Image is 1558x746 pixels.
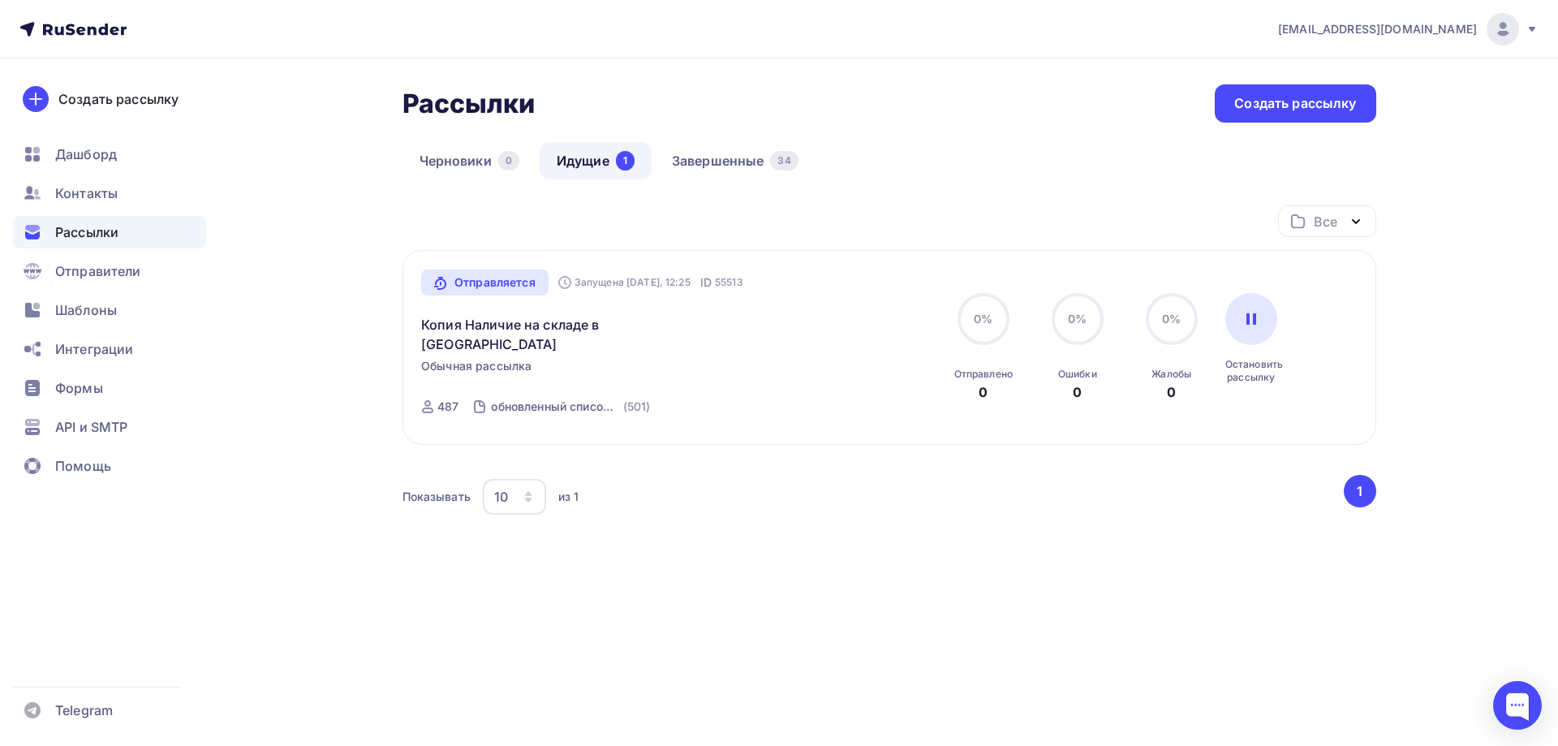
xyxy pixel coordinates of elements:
div: 0 [1167,382,1176,402]
span: Telegram [55,701,113,720]
a: Копия Наличие на складе в [GEOGRAPHIC_DATA] [421,315,699,354]
span: Отправители [55,261,141,281]
a: Отправляется [421,270,549,295]
div: 0 [1073,382,1082,402]
a: Отправители [13,255,206,287]
span: Шаблоны [55,300,117,320]
div: Показывать [402,489,471,505]
button: Все [1278,205,1376,237]
span: 0% [1068,312,1087,326]
h2: Рассылки [402,88,536,120]
div: (501) [623,399,651,415]
span: Рассылки [55,222,118,242]
span: Помощь [55,456,111,476]
div: 1 [616,151,635,170]
div: Запущена [DATE], 12:25 [558,276,691,289]
ul: Pagination [1341,475,1376,507]
a: Идущие1 [540,142,652,179]
button: 10 [482,478,547,515]
div: из 1 [558,489,579,505]
div: Все [1314,212,1336,231]
span: [EMAIL_ADDRESS][DOMAIN_NAME] [1278,21,1477,37]
span: Формы [55,378,103,398]
div: Ошибки [1058,368,1097,381]
a: Формы [13,372,206,404]
a: обновленный список для рассылки (501) [489,394,652,420]
span: 0% [1162,312,1181,326]
span: Контакты [55,183,118,203]
span: Дашборд [55,144,117,164]
div: 10 [494,487,508,507]
div: Отправлено [954,368,1013,381]
span: 0% [974,312,992,326]
a: Дашборд [13,138,206,170]
a: Шаблоны [13,294,206,326]
span: Обычная рассылка [421,358,532,374]
a: Рассылки [13,216,206,248]
div: Создать рассылку [58,89,179,109]
div: 0 [979,382,988,402]
div: обновленный список для рассылки [491,399,619,415]
div: 34 [770,151,798,170]
div: Создать рассылку [1234,94,1356,113]
span: Интеграции [55,339,133,359]
span: 55513 [715,274,743,291]
span: ID [700,274,712,291]
div: Жалобы [1151,368,1191,381]
span: API и SMTP [55,417,127,437]
a: Черновики0 [402,142,536,179]
a: Завершенные34 [655,142,816,179]
a: [EMAIL_ADDRESS][DOMAIN_NAME] [1278,13,1539,45]
button: Go to page 1 [1344,475,1376,507]
div: 0 [498,151,519,170]
div: Остановить рассылку [1225,358,1277,384]
div: 487 [437,399,458,415]
a: Контакты [13,177,206,209]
